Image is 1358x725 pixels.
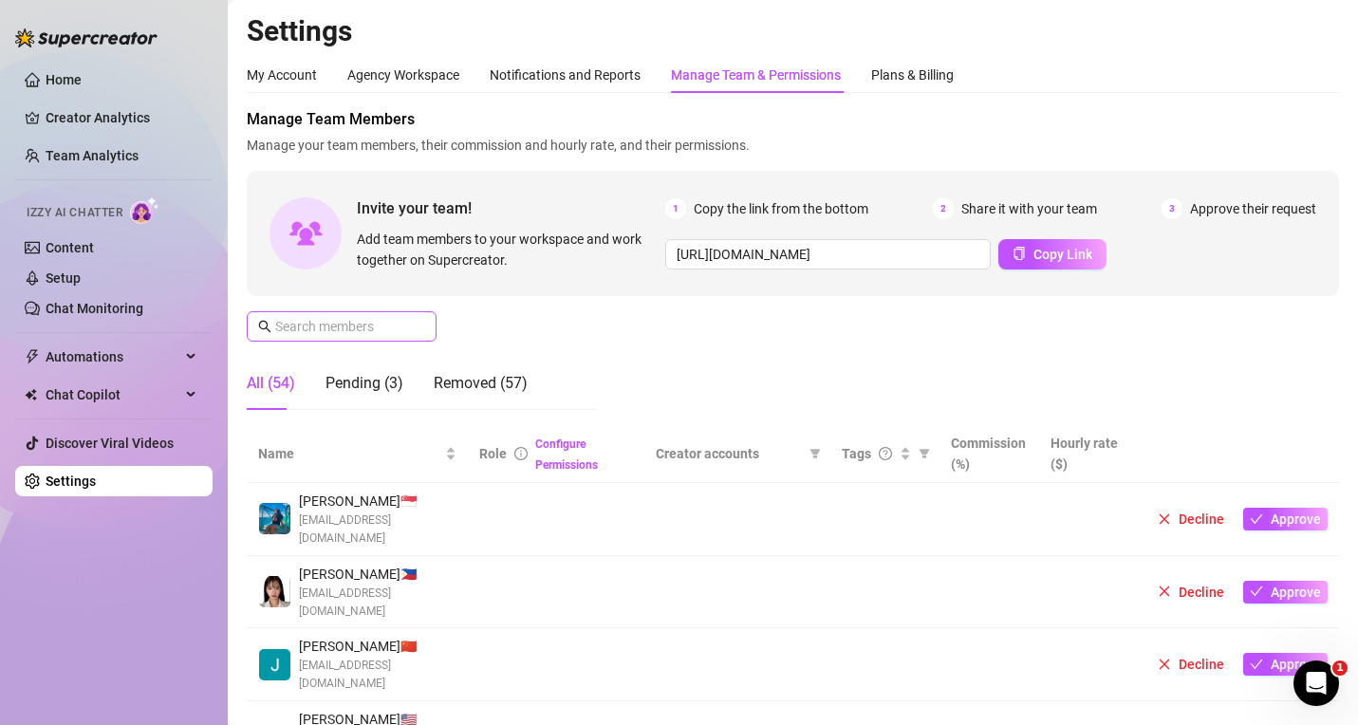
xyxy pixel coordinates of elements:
[1271,511,1321,527] span: Approve
[939,425,1039,483] th: Commission (%)
[247,108,1339,131] span: Manage Team Members
[1250,658,1263,671] span: check
[46,342,180,372] span: Automations
[1243,508,1328,530] button: Approve
[258,320,271,333] span: search
[1179,511,1224,527] span: Decline
[46,270,81,286] a: Setup
[656,443,802,464] span: Creator accounts
[1013,247,1026,260] span: copy
[490,65,641,85] div: Notifications and Reports
[259,576,290,607] img: Anne Margarett Rodriguez
[961,198,1097,219] span: Share it with your team
[1250,512,1263,526] span: check
[275,316,410,337] input: Search members
[514,447,528,460] span: info-circle
[247,135,1339,156] span: Manage your team members, their commission and hourly rate, and their permissions.
[694,198,868,219] span: Copy the link from the bottom
[1179,657,1224,672] span: Decline
[879,447,892,460] span: question-circle
[299,491,456,511] span: [PERSON_NAME] 🇸🇬
[671,65,841,85] div: Manage Team & Permissions
[1243,581,1328,604] button: Approve
[347,65,459,85] div: Agency Workspace
[1332,660,1348,676] span: 1
[299,585,456,621] span: [EMAIL_ADDRESS][DOMAIN_NAME]
[842,443,871,464] span: Tags
[130,196,159,224] img: AI Chatter
[933,198,954,219] span: 2
[27,204,122,222] span: Izzy AI Chatter
[1162,198,1182,219] span: 3
[299,636,456,657] span: [PERSON_NAME] 🇨🇳
[871,65,954,85] div: Plans & Billing
[1293,660,1339,706] iframe: Intercom live chat
[46,474,96,489] a: Settings
[1033,247,1092,262] span: Copy Link
[809,448,821,459] span: filter
[1179,585,1224,600] span: Decline
[46,436,174,451] a: Discover Viral Videos
[535,437,598,472] a: Configure Permissions
[247,425,468,483] th: Name
[46,148,139,163] a: Team Analytics
[1158,585,1171,598] span: close
[1150,581,1232,604] button: Decline
[299,511,456,548] span: [EMAIL_ADDRESS][DOMAIN_NAME]
[46,72,82,87] a: Home
[247,13,1339,49] h2: Settings
[1190,198,1316,219] span: Approve their request
[1271,657,1321,672] span: Approve
[15,28,158,47] img: logo-BBDzfeDw.svg
[46,301,143,316] a: Chat Monitoring
[46,102,197,133] a: Creator Analytics
[258,443,441,464] span: Name
[919,448,930,459] span: filter
[1243,653,1328,676] button: Approve
[247,65,317,85] div: My Account
[247,372,295,395] div: All (54)
[915,439,934,468] span: filter
[46,240,94,255] a: Content
[998,239,1107,270] button: Copy Link
[1250,585,1263,598] span: check
[326,372,403,395] div: Pending (3)
[665,198,686,219] span: 1
[1158,658,1171,671] span: close
[1271,585,1321,600] span: Approve
[806,439,825,468] span: filter
[299,564,456,585] span: [PERSON_NAME] 🇵🇭
[25,388,37,401] img: Chat Copilot
[357,229,658,270] span: Add team members to your workspace and work together on Supercreator.
[357,196,665,220] span: Invite your team!
[25,349,40,364] span: thunderbolt
[259,649,290,680] img: John Paul Carampatana
[46,380,180,410] span: Chat Copilot
[1039,425,1139,483] th: Hourly rate ($)
[479,446,507,461] span: Role
[299,657,456,693] span: [EMAIL_ADDRESS][DOMAIN_NAME]
[1150,508,1232,530] button: Decline
[259,503,290,534] img: Haydee Joy Gentiles
[434,372,528,395] div: Removed (57)
[1150,653,1232,676] button: Decline
[1158,512,1171,526] span: close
